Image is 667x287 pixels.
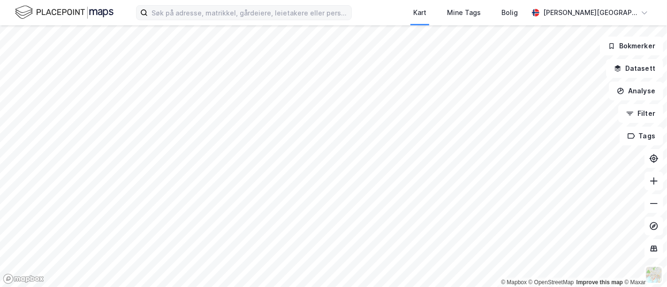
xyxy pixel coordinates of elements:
[620,242,667,287] iframe: Chat Widget
[447,7,481,18] div: Mine Tags
[15,4,114,21] img: logo.f888ab2527a4732fd821a326f86c7f29.svg
[413,7,426,18] div: Kart
[543,7,637,18] div: [PERSON_NAME][GEOGRAPHIC_DATA]
[148,6,351,20] input: Søk på adresse, matrikkel, gårdeiere, leietakere eller personer
[501,7,518,18] div: Bolig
